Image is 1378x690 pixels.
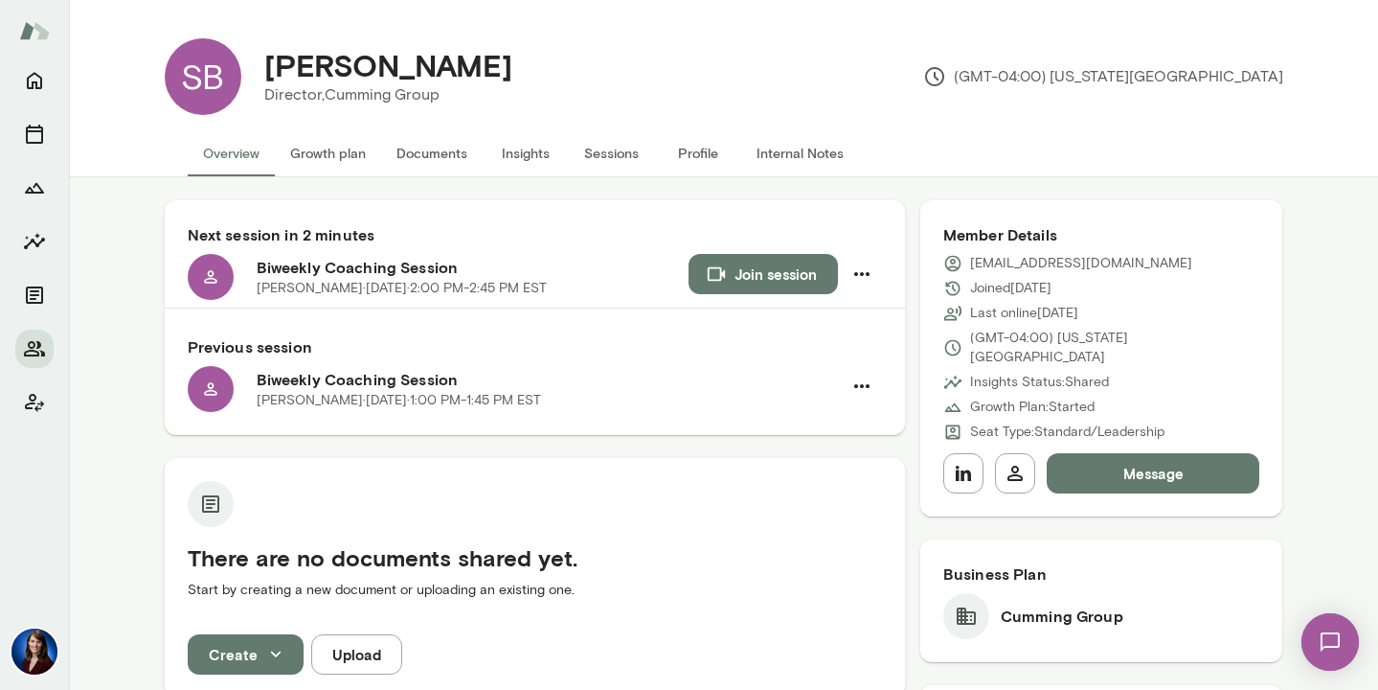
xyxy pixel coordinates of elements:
h6: Biweekly Coaching Session [257,368,842,391]
h6: Biweekly Coaching Session [257,256,689,279]
button: Overview [188,130,275,176]
p: Start by creating a new document or uploading an existing one. [188,581,882,600]
p: Director, Cumming Group [264,83,512,106]
button: Members [15,330,54,368]
button: Upload [311,634,402,675]
p: Seat Type: Standard/Leadership [970,423,1164,442]
button: Message [1047,453,1260,494]
img: Julie Rollauer [11,629,57,675]
button: Documents [381,130,483,176]
button: Growth plan [275,130,381,176]
p: Growth Plan: Started [970,398,1095,417]
h6: Previous session [188,335,882,358]
h4: [PERSON_NAME] [264,47,512,83]
h6: Business Plan [943,563,1260,586]
p: Last online [DATE] [970,304,1078,323]
img: Mento [19,12,50,49]
button: Sessions [569,130,655,176]
button: Client app [15,383,54,422]
p: [EMAIL_ADDRESS][DOMAIN_NAME] [970,254,1192,273]
h6: Member Details [943,223,1260,246]
h6: Next session in 2 minutes [188,223,882,246]
h6: Cumming Group [1001,605,1123,628]
button: Insights [483,130,569,176]
button: Growth Plan [15,169,54,207]
div: SB [165,38,241,115]
button: Home [15,61,54,100]
button: Insights [15,222,54,261]
p: (GMT-04:00) [US_STATE][GEOGRAPHIC_DATA] [970,329,1260,367]
button: Create [188,634,304,675]
h5: There are no documents shared yet. [188,542,882,573]
button: Sessions [15,115,54,153]
p: Insights Status: Shared [970,373,1109,392]
button: Profile [655,130,741,176]
button: Join session [689,254,838,294]
p: [PERSON_NAME] · [DATE] · 1:00 PM-1:45 PM EST [257,391,541,410]
p: Joined [DATE] [970,279,1051,298]
p: (GMT-04:00) [US_STATE][GEOGRAPHIC_DATA] [923,65,1283,88]
p: [PERSON_NAME] · [DATE] · 2:00 PM-2:45 PM EST [257,279,547,298]
button: Internal Notes [741,130,859,176]
button: Documents [15,276,54,314]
